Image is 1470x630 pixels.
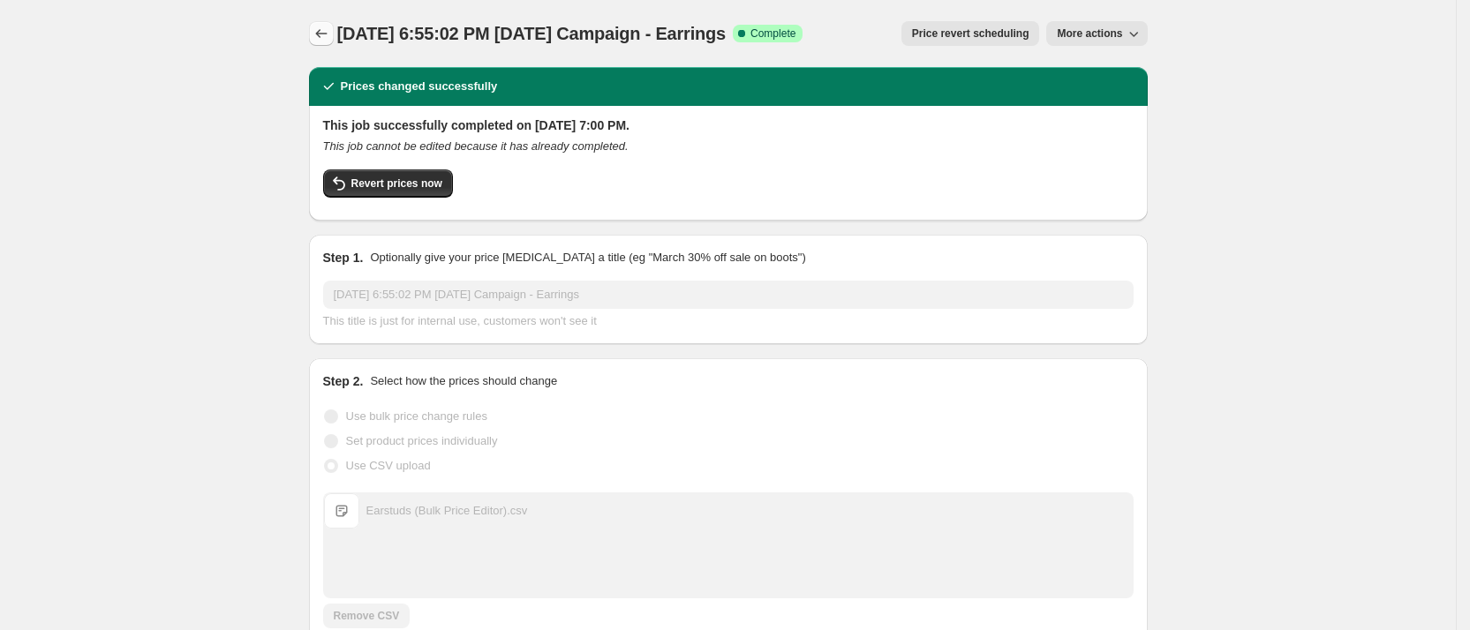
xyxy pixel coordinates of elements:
input: 30% off holiday sale [323,281,1134,309]
h2: Prices changed successfully [341,78,498,95]
button: Price revert scheduling [901,21,1040,46]
h2: Step 1. [323,249,364,266]
span: Set product prices individually [346,434,498,447]
span: Use CSV upload [346,459,431,472]
h2: Step 2. [323,372,364,390]
span: Complete [750,26,795,41]
p: Optionally give your price [MEDICAL_DATA] a title (eg "March 30% off sale on boots") [370,249,805,266]
span: This title is just for internal use, customers won't see it [323,314,597,327]
span: Use bulk price change rules [346,409,487,423]
button: Revert prices now [323,169,453,198]
span: [DATE] 6:55:02 PM [DATE] Campaign - Earrings [337,24,727,43]
span: More actions [1057,26,1122,41]
i: This job cannot be edited because it has already completed. [323,139,629,153]
button: More actions [1046,21,1147,46]
div: Earstuds (Bulk Price Editor).csv [366,502,528,520]
button: Price change jobs [309,21,334,46]
p: Select how the prices should change [370,372,557,390]
h2: This job successfully completed on [DATE] 7:00 PM. [323,116,1134,134]
span: Revert prices now [351,176,442,191]
span: Price revert scheduling [912,26,1029,41]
